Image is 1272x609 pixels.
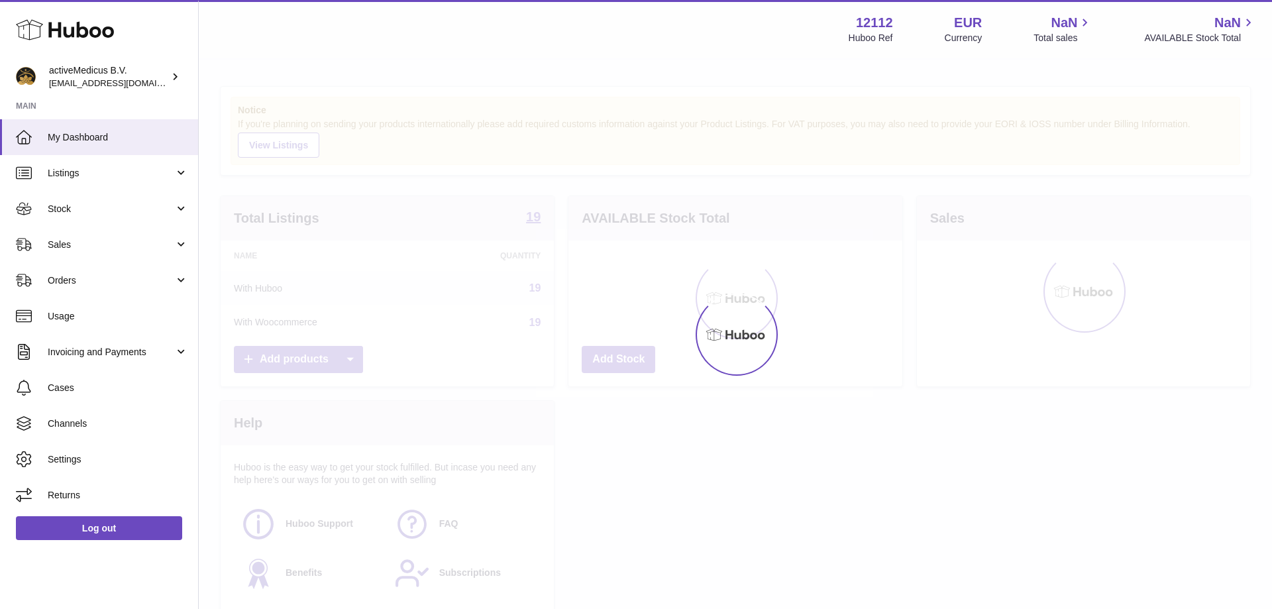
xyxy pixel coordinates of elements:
[48,453,188,466] span: Settings
[1033,14,1092,44] a: NaN Total sales
[48,239,174,251] span: Sales
[849,32,893,44] div: Huboo Ref
[1144,14,1256,44] a: NaN AVAILABLE Stock Total
[48,489,188,502] span: Returns
[48,203,174,215] span: Stock
[48,382,188,394] span: Cases
[1144,32,1256,44] span: AVAILABLE Stock Total
[49,64,168,89] div: activeMedicus B.V.
[48,274,174,287] span: Orders
[945,32,982,44] div: Currency
[1051,14,1077,32] span: NaN
[16,516,182,540] a: Log out
[1033,32,1092,44] span: Total sales
[16,67,36,87] img: internalAdmin-12112@internal.huboo.com
[48,167,174,180] span: Listings
[48,417,188,430] span: Channels
[48,346,174,359] span: Invoicing and Payments
[856,14,893,32] strong: 12112
[954,14,982,32] strong: EUR
[48,310,188,323] span: Usage
[48,131,188,144] span: My Dashboard
[1214,14,1241,32] span: NaN
[49,78,195,88] span: [EMAIL_ADDRESS][DOMAIN_NAME]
